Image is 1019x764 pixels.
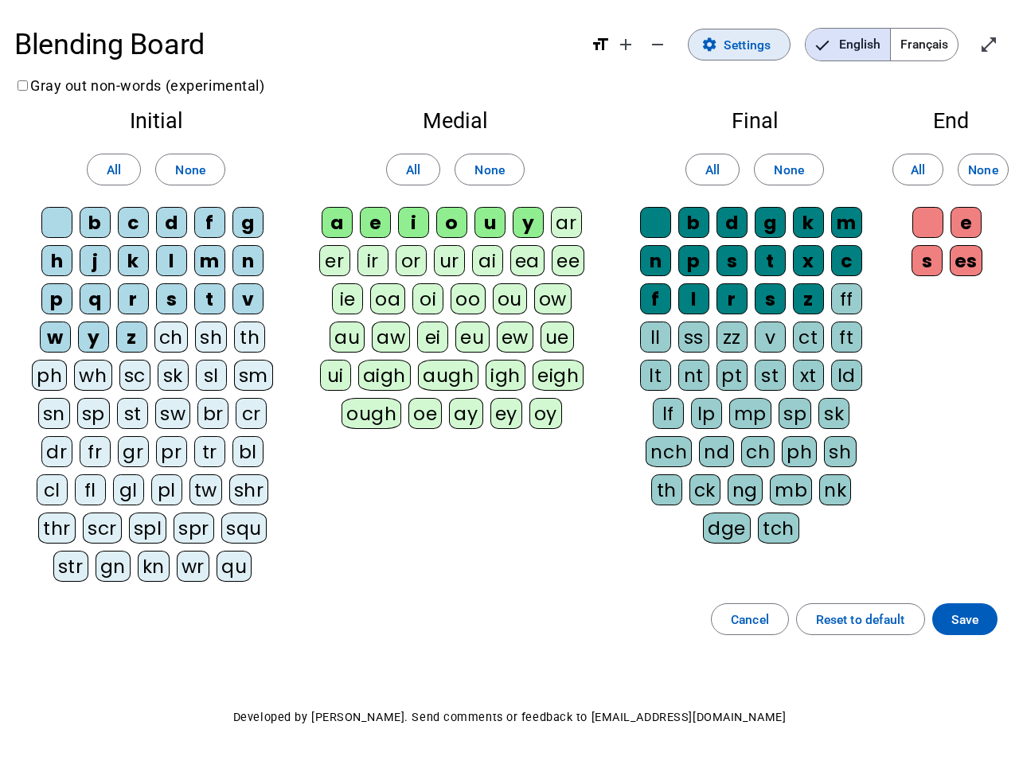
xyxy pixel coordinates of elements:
div: ss [678,322,709,353]
div: l [156,245,187,276]
div: r [118,283,149,314]
div: u [474,207,506,238]
div: br [197,398,228,429]
div: g [232,207,264,238]
div: mp [729,398,771,429]
div: ui [320,360,351,391]
mat-icon: add [616,35,635,54]
div: squ [221,513,267,544]
div: wh [74,360,111,391]
div: sp [77,398,110,429]
div: k [793,207,824,238]
span: All [406,159,420,181]
div: ough [342,398,401,429]
button: None [754,154,823,185]
div: lt [640,360,671,391]
div: q [80,283,111,314]
h2: End [911,111,990,132]
div: i [398,207,429,238]
div: p [678,245,709,276]
div: cr [236,398,267,429]
div: sn [38,398,70,429]
div: sp [779,398,811,429]
div: xt [793,360,824,391]
p: Developed by [PERSON_NAME]. Send comments or feedback to [EMAIL_ADDRESS][DOMAIN_NAME] [14,707,1005,728]
span: All [705,159,720,181]
div: spl [129,513,167,544]
div: ld [831,360,862,391]
div: e [951,207,982,238]
div: pl [151,474,182,505]
button: Cancel [711,603,789,635]
div: sh [195,322,227,353]
div: ff [831,283,862,314]
div: sc [119,360,150,391]
div: h [41,245,72,276]
div: aigh [358,360,411,391]
div: ir [357,245,388,276]
div: x [793,245,824,276]
div: g [755,207,786,238]
div: ee [552,245,584,276]
div: aw [372,322,410,353]
div: th [651,474,682,505]
div: st [117,398,148,429]
div: z [116,322,147,353]
div: eu [455,322,489,353]
div: tr [194,436,225,467]
div: es [950,245,982,276]
div: lp [691,398,722,429]
div: sw [155,398,190,429]
div: au [330,322,365,353]
button: Reset to default [796,603,925,635]
div: p [41,283,72,314]
div: ch [741,436,775,467]
div: zz [716,322,748,353]
div: n [640,245,671,276]
div: s [716,245,748,276]
div: tch [758,513,799,544]
div: ng [728,474,763,505]
div: sl [196,360,227,391]
div: ei [417,322,448,353]
div: gr [118,436,149,467]
label: Gray out non-words (experimental) [14,77,264,94]
h2: Final [627,111,882,132]
div: ch [154,322,188,353]
div: v [755,322,786,353]
div: oe [408,398,442,429]
div: s [912,245,943,276]
h2: Initial [29,111,283,132]
button: All [685,154,740,185]
div: nt [678,360,709,391]
button: All [87,154,141,185]
div: ow [534,283,572,314]
h2: Medial [312,111,599,132]
button: Enter full screen [973,29,1005,60]
div: gl [113,474,144,505]
div: m [194,245,225,276]
div: ou [493,283,527,314]
span: None [968,159,998,181]
div: oi [412,283,443,314]
div: b [678,207,709,238]
div: ue [541,322,574,353]
div: nd [699,436,734,467]
div: b [80,207,111,238]
button: Increase font size [610,29,642,60]
span: None [175,159,205,181]
span: Save [951,609,978,630]
div: spr [174,513,214,544]
div: l [678,283,709,314]
div: oy [529,398,562,429]
div: ea [510,245,545,276]
div: nk [819,474,851,505]
div: sh [824,436,856,467]
span: All [107,159,121,181]
div: m [831,207,862,238]
div: w [40,322,71,353]
mat-icon: settings [701,37,717,53]
div: oo [451,283,485,314]
button: All [892,154,943,185]
div: pr [156,436,187,467]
